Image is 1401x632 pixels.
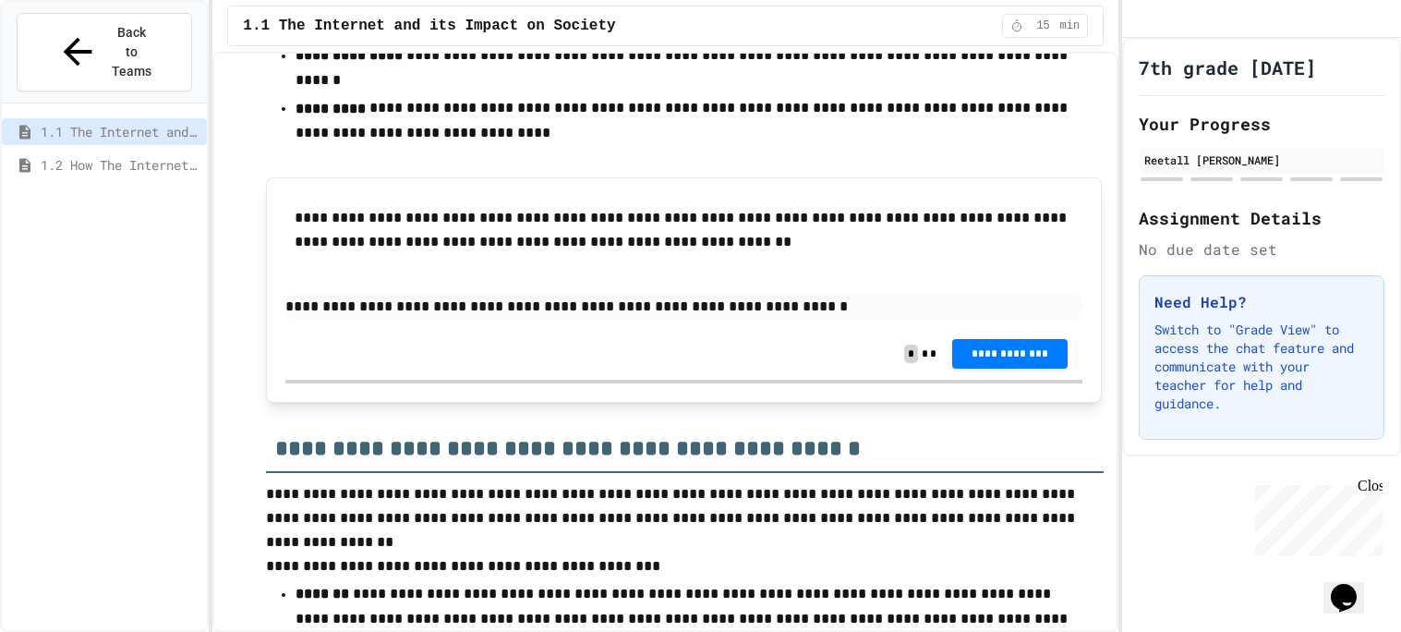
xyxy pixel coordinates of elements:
[1139,111,1384,137] h2: Your Progress
[243,15,615,37] span: 1.1 The Internet and its Impact on Society
[1139,55,1316,80] h1: 7th grade [DATE]
[41,155,199,175] span: 1.2 How The Internet Works
[1029,18,1058,33] span: 15
[1144,152,1379,168] div: Reetall [PERSON_NAME]
[110,23,153,81] span: Back to Teams
[1154,321,1369,413] p: Switch to "Grade View" to access the chat feature and communicate with your teacher for help and ...
[7,7,127,117] div: Chat with us now!Close
[1139,205,1384,231] h2: Assignment Details
[1060,18,1081,33] span: min
[41,122,199,141] span: 1.1 The Internet and its Impact on Society
[1248,478,1383,556] iframe: chat widget
[1323,558,1383,614] iframe: chat widget
[17,13,192,91] button: Back to Teams
[1139,238,1384,261] div: No due date set
[1154,291,1369,313] h3: Need Help?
